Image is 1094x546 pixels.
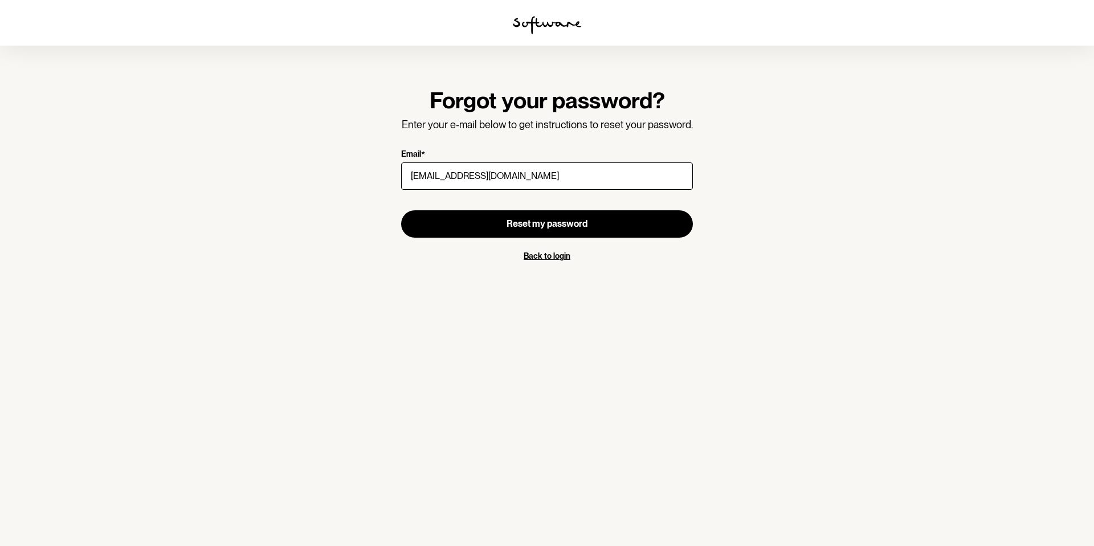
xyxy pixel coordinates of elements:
[401,210,693,238] button: Reset my password
[507,218,587,229] span: Reset my password
[524,251,570,260] a: Back to login
[401,119,693,131] p: Enter your e-mail below to get instructions to reset your password.
[401,87,693,114] h1: Forgot your password?
[401,149,421,160] p: Email
[513,16,581,34] img: software logo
